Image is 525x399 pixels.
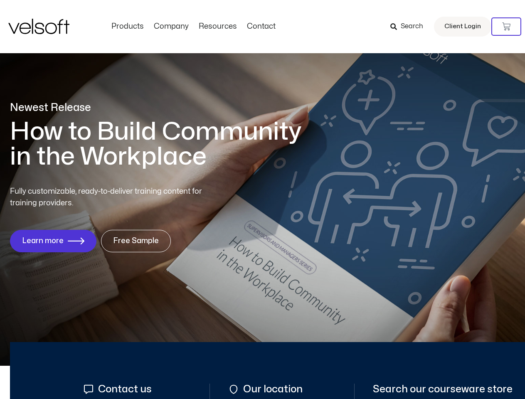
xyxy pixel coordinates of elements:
[401,21,423,32] span: Search
[10,101,313,115] p: Newest Release
[242,22,281,31] a: ContactMenu Toggle
[10,119,313,169] h1: How to Build Community in the Workplace
[434,17,491,37] a: Client Login
[106,22,281,31] nav: Menu
[241,384,303,395] span: Our location
[106,22,149,31] a: ProductsMenu Toggle
[96,384,152,395] span: Contact us
[194,22,242,31] a: ResourcesMenu Toggle
[22,237,64,245] span: Learn more
[8,19,69,34] img: Velsoft Training Materials
[113,237,159,245] span: Free Sample
[10,230,96,252] a: Learn more
[390,20,429,34] a: Search
[10,186,217,209] p: Fully customizable, ready-to-deliver training content for training providers.
[101,230,171,252] a: Free Sample
[149,22,194,31] a: CompanyMenu Toggle
[444,21,481,32] span: Client Login
[373,384,513,395] span: Search our courseware store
